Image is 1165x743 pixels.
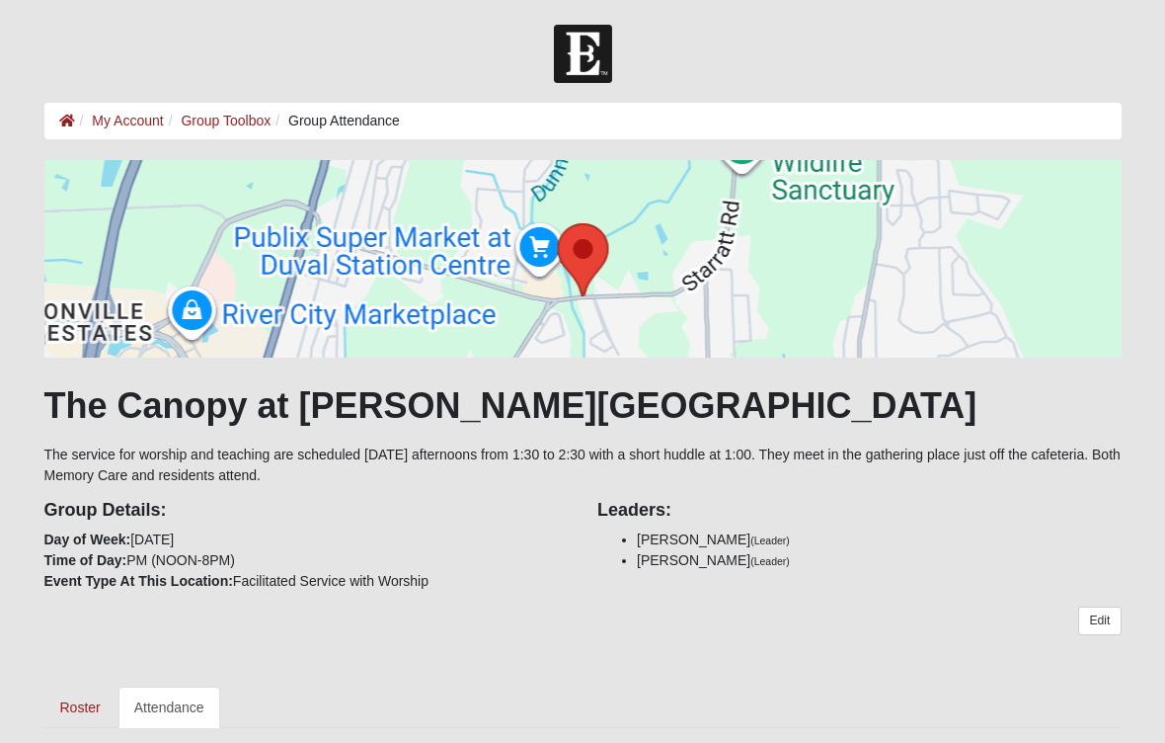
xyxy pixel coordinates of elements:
[750,555,790,567] small: (Leader)
[44,384,1122,427] h1: The Canopy at [PERSON_NAME][GEOGRAPHIC_DATA]
[44,500,569,522] h4: Group Details:
[44,573,233,589] strong: Event Type At This Location:
[181,113,271,128] a: Group Toolbox
[554,25,612,83] img: Church of Eleven22 Logo
[637,530,1122,550] li: [PERSON_NAME]
[44,160,1122,728] div: The service for worship and teaching are scheduled [DATE] afternoons from 1:30 to 2:30 with a sho...
[597,500,1122,522] h4: Leaders:
[44,532,131,547] strong: Day of Week:
[750,535,790,546] small: (Leader)
[637,550,1122,571] li: [PERSON_NAME]
[92,113,163,128] a: My Account
[1078,607,1121,635] a: Edit
[118,687,220,728] a: Attendance
[44,552,127,568] strong: Time of Day:
[44,687,116,728] a: Roster
[30,486,583,592] div: [DATE] PM (NOON-8PM) Facilitated Service with Worship
[271,111,400,131] li: Group Attendance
